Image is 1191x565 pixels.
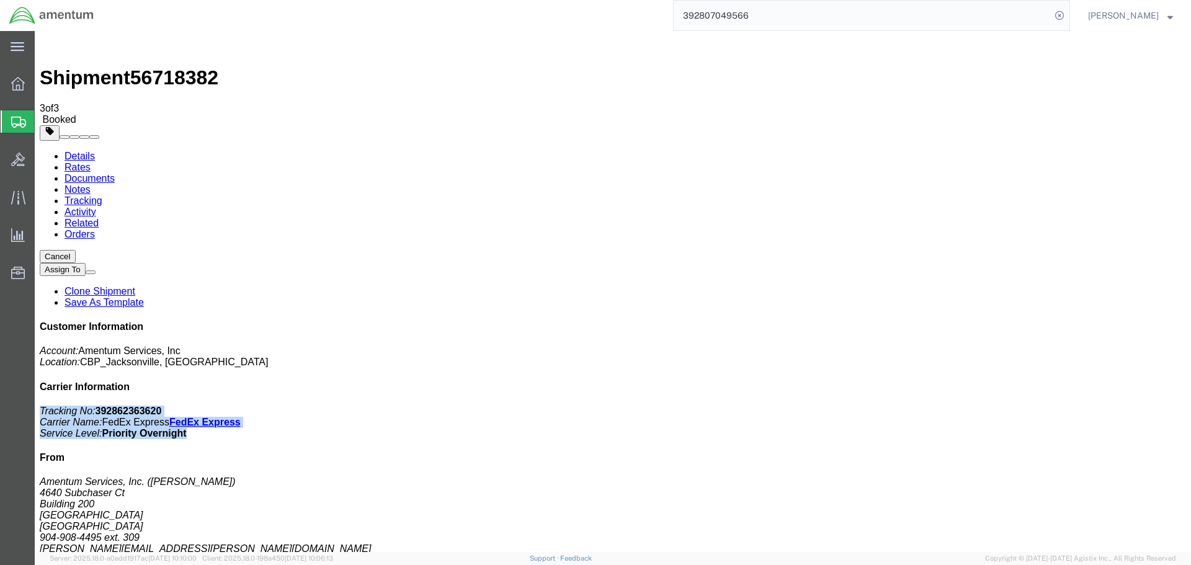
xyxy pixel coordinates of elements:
[1087,8,1174,23] button: [PERSON_NAME]
[530,554,561,562] a: Support
[985,553,1176,564] span: Copyright © [DATE]-[DATE] Agistix Inc., All Rights Reserved
[148,554,197,562] span: [DATE] 10:10:00
[35,31,1191,552] iframe: FS Legacy Container
[202,554,333,562] span: Client: 2025.18.0-198a450
[9,6,94,25] img: logo
[1088,9,1159,22] span: Nick Riddle
[50,554,197,562] span: Server: 2025.18.0-a0edd1917ac
[285,554,333,562] span: [DATE] 10:06:13
[674,1,1051,30] input: Search for shipment number, reference number
[560,554,592,562] a: Feedback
